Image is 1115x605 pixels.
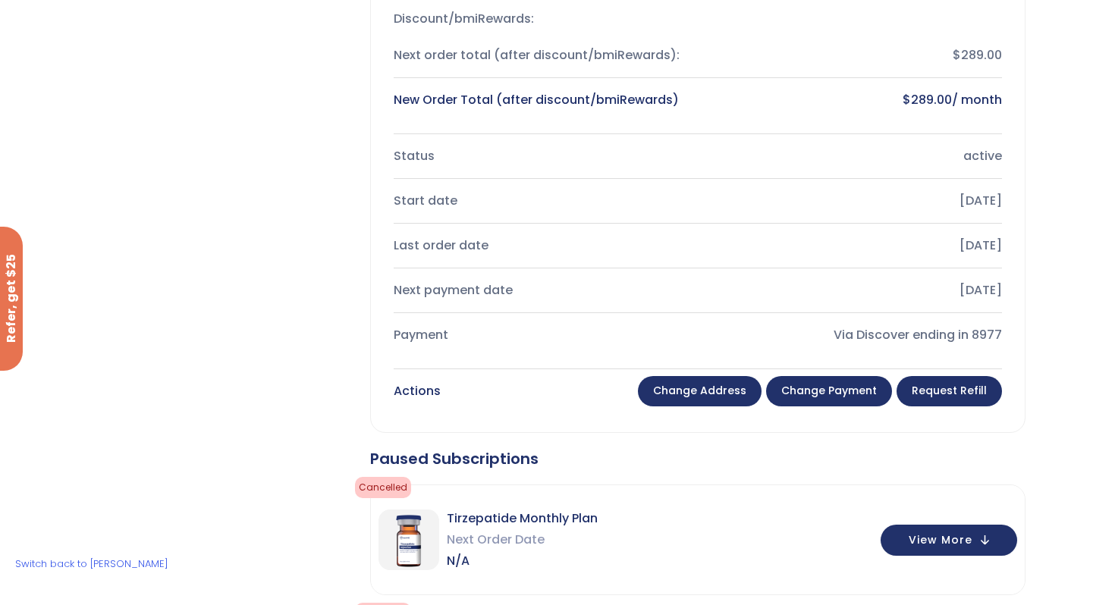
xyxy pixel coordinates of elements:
span: $ [903,91,911,108]
div: Last order date [394,235,686,256]
span: Next Order Date [447,529,598,550]
div: [DATE] [710,280,1002,301]
div: active [710,146,1002,167]
span: View More [909,535,972,545]
a: Switch back to [PERSON_NAME] [8,550,176,577]
div: Payment [394,324,686,346]
span: Tirzepatide Monthly Plan [447,508,598,529]
div: Discount/bmiRewards: [394,8,686,30]
span: cancelled [355,477,411,498]
div: Start date [394,190,686,212]
div: Paused Subscriptions [370,448,1025,469]
span: N/A [447,550,598,572]
bdi: 289.00 [903,91,952,108]
a: Change address [638,376,762,406]
div: Next payment date [394,280,686,301]
div: $289.00 [710,45,1002,66]
div: Status [394,146,686,167]
div: / month [710,89,1002,111]
div: Via Discover ending in 8977 [710,324,1002,346]
div: Next order total (after discount/bmiRewards): [394,45,686,66]
div: [DATE] [710,235,1002,256]
img: Tirzepatide Monthly Plan [378,509,439,570]
button: View More [881,525,1017,556]
div: New Order Total (after discount/bmiRewards) [394,89,686,111]
div: [DATE] [710,190,1002,212]
a: Request Refill [897,376,1002,406]
a: Change payment [766,376,892,406]
div: Actions [394,381,441,402]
